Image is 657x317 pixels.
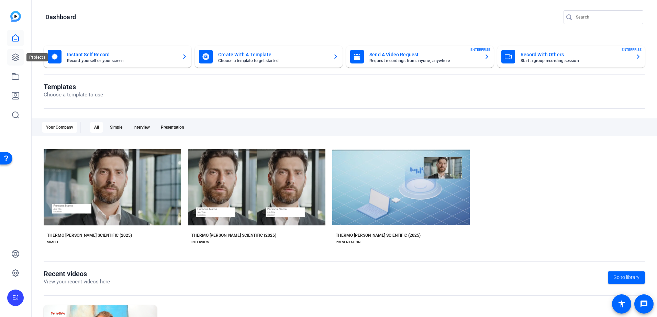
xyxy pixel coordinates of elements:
h1: Dashboard [45,13,76,21]
span: Go to library [613,274,639,281]
mat-card-subtitle: Request recordings from anyone, anywhere [369,59,479,63]
button: Send A Video RequestRequest recordings from anyone, anywhereENTERPRISE [346,46,494,68]
h1: Recent videos [44,270,110,278]
div: THERMO [PERSON_NAME] SCIENTIFIC (2025) [191,233,276,238]
mat-icon: message [640,300,648,308]
mat-card-subtitle: Choose a template to get started [218,59,327,63]
div: Simple [106,122,126,133]
div: THERMO [PERSON_NAME] SCIENTIFIC (2025) [336,233,421,238]
div: THERMO [PERSON_NAME] SCIENTIFIC (2025) [47,233,132,238]
p: View your recent videos here [44,278,110,286]
mat-card-title: Record With Others [521,50,630,59]
div: EJ [7,290,24,306]
mat-card-subtitle: Record yourself or your screen [67,59,176,63]
mat-card-title: Instant Self Record [67,50,176,59]
div: Projects [26,53,48,61]
input: Search [576,13,638,21]
div: SIMPLE [47,239,59,245]
button: Record With OthersStart a group recording sessionENTERPRISE [497,46,645,68]
div: Presentation [157,122,188,133]
mat-icon: accessibility [617,300,626,308]
div: Your Company [42,122,77,133]
mat-card-subtitle: Start a group recording session [521,59,630,63]
mat-card-title: Create With A Template [218,50,327,59]
mat-card-title: Send A Video Request [369,50,479,59]
div: INTERVIEW [191,239,209,245]
div: All [90,122,103,133]
h1: Templates [44,83,103,91]
div: Interview [129,122,154,133]
button: Create With A TemplateChoose a template to get started [195,46,343,68]
a: Go to library [608,271,645,284]
p: Choose a template to use [44,91,103,99]
button: Instant Self RecordRecord yourself or your screen [44,46,191,68]
span: ENTERPRISE [470,47,490,52]
span: ENTERPRISE [622,47,642,52]
img: blue-gradient.svg [10,11,21,22]
div: PRESENTATION [336,239,360,245]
